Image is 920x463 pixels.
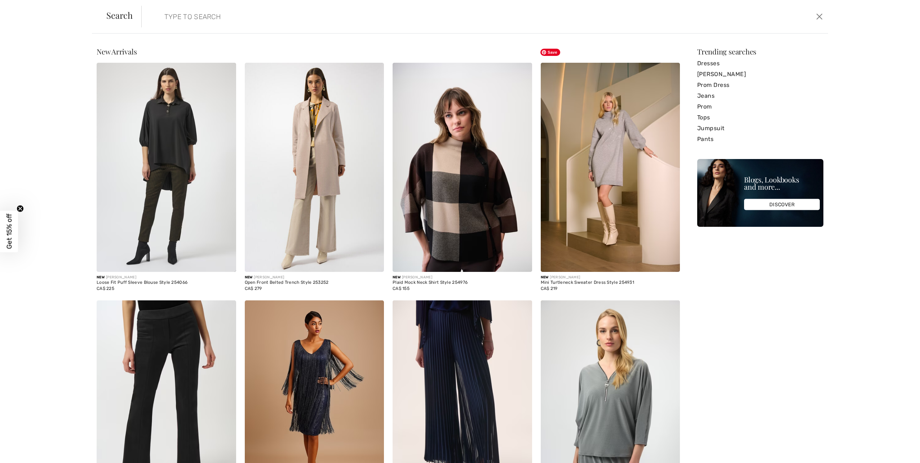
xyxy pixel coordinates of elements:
[245,275,253,279] span: New
[97,286,114,291] span: CA$ 225
[697,91,823,101] a: Jeans
[159,6,650,27] input: TYPE TO SEARCH
[245,63,384,272] img: Open Front Belted Trench Style 253252. Moonstone
[744,199,820,210] div: DISCOVER
[393,280,532,285] div: Plaid Mock Neck Shirt Style 254976
[245,275,384,280] div: [PERSON_NAME]
[245,280,384,285] div: Open Front Belted Trench Style 253252
[697,48,823,55] div: Trending searches
[541,275,549,279] span: New
[245,286,262,291] span: CA$ 279
[540,49,560,56] span: Save
[697,80,823,91] a: Prom Dress
[541,275,680,280] div: [PERSON_NAME]
[814,11,825,22] button: Close
[97,275,105,279] span: New
[97,47,137,56] span: New Arrivals
[393,275,532,280] div: [PERSON_NAME]
[541,286,558,291] span: CA$ 219
[393,286,410,291] span: CA$ 155
[697,112,823,123] a: Tops
[541,280,680,285] div: Mini Turtleneck Sweater Dress Style 254931
[393,275,401,279] span: New
[744,176,820,190] div: Blogs, Lookbooks and more...
[17,205,24,212] button: Close teaser
[97,63,236,272] img: Loose Fit Puff Sleeve Blouse Style 254066. Black
[393,63,532,272] img: Plaid Mock Neck Shirt Style 254976. Mocha/black
[106,11,133,19] span: Search
[5,214,13,249] span: Get 15% off
[697,101,823,112] a: Prom
[697,159,823,227] img: Blogs, Lookbooks and more...
[697,134,823,145] a: Pants
[541,63,680,272] img: Mini Turtleneck Sweater Dress Style 254931. Grey melange
[97,275,236,280] div: [PERSON_NAME]
[97,280,236,285] div: Loose Fit Puff Sleeve Blouse Style 254066
[697,123,823,134] a: Jumpsuit
[697,58,823,69] a: Dresses
[16,5,31,12] span: Chat
[697,69,823,80] a: [PERSON_NAME]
